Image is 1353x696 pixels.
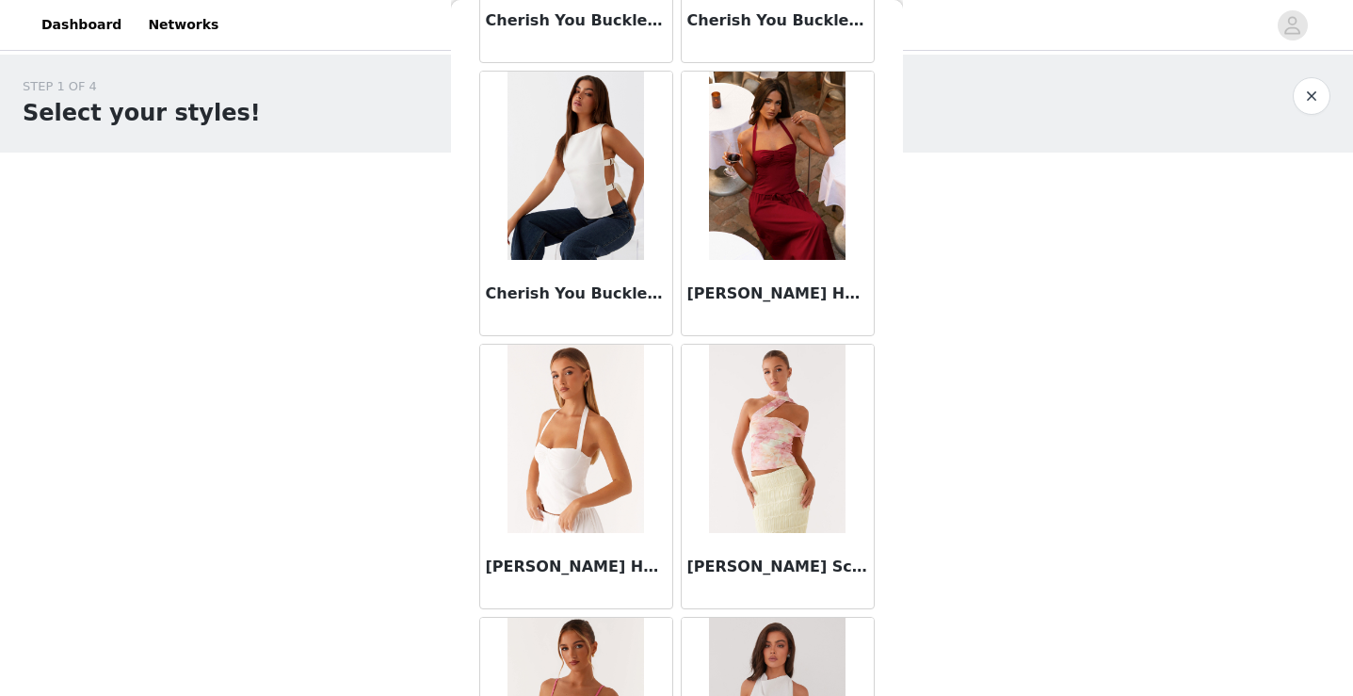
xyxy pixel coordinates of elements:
h3: [PERSON_NAME] Halter Top - White [486,556,667,578]
h3: [PERSON_NAME] Halter Top - Cherry Red [687,283,868,305]
h3: Cherish You Buckle Top - Red [486,9,667,32]
a: Networks [137,4,230,46]
img: Cheryl Bustier Halter Top - Cherry Red [709,72,846,260]
img: Cheryl Bustier Halter Top - White [507,345,644,533]
img: Cherish You Buckle Top - White [507,72,644,260]
div: avatar [1283,10,1301,40]
h3: Cherish You Buckle Top - Shadow [687,9,868,32]
h1: Select your styles! [23,96,261,130]
img: Christal Scarf Top - Floral Print [709,345,846,533]
h3: Cherish You Buckle Top - White [486,283,667,305]
a: Dashboard [30,4,133,46]
h3: [PERSON_NAME] Scarf Top - Floral Print [687,556,868,578]
div: STEP 1 OF 4 [23,77,261,96]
